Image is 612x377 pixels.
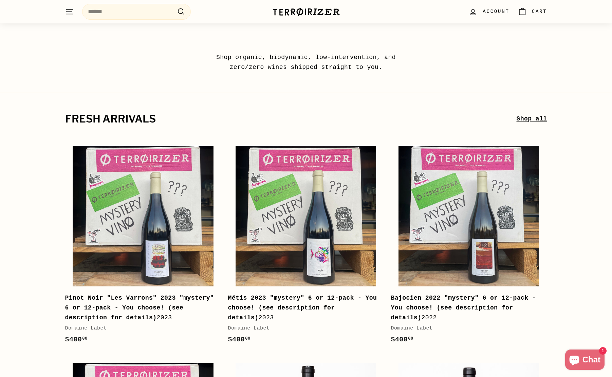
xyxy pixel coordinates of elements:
b: Métis 2023 "mystery" 6 or 12-pack - You choose! (see description for details) [228,295,377,321]
div: 2023 [228,293,377,322]
inbox-online-store-chat: Shopify online store chat [563,350,607,372]
div: Domaine Labet [228,324,377,333]
a: Account [464,2,513,22]
sup: 00 [245,336,250,341]
p: Shop organic, biodynamic, low-intervention, and zero/zero wines shipped straight to you. [201,53,411,72]
sup: 00 [408,336,413,341]
div: 2023 [65,293,215,322]
b: Pinot Noir "Les Varrons" 2023 "mystery" 6 or 12-pack - You choose! (see description for details) [65,295,214,321]
span: $400 [228,336,250,343]
span: $400 [65,336,88,343]
a: Shop all [516,114,547,124]
a: Métis 2023 "mystery" 6 or 12-pack - You choose! (see description for details)2023Domaine Labet [228,138,384,352]
a: Bajocien 2022 "mystery" 6 or 12-pack - You choose! (see description for details)2022Domaine Labet [391,138,547,352]
b: Bajocien 2022 "mystery" 6 or 12-pack - You choose! (see description for details) [391,295,536,321]
span: Cart [532,8,547,15]
span: $400 [391,336,413,343]
div: Domaine Labet [391,324,540,333]
div: 2022 [391,293,540,322]
div: Domaine Labet [65,324,215,333]
a: Pinot Noir "Les Varrons" 2023 "mystery" 6 or 12-pack - You choose! (see description for details)2... [65,138,221,352]
sup: 00 [82,336,87,341]
a: Cart [514,2,551,22]
h2: fresh arrivals [65,113,517,125]
span: Account [483,8,509,15]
